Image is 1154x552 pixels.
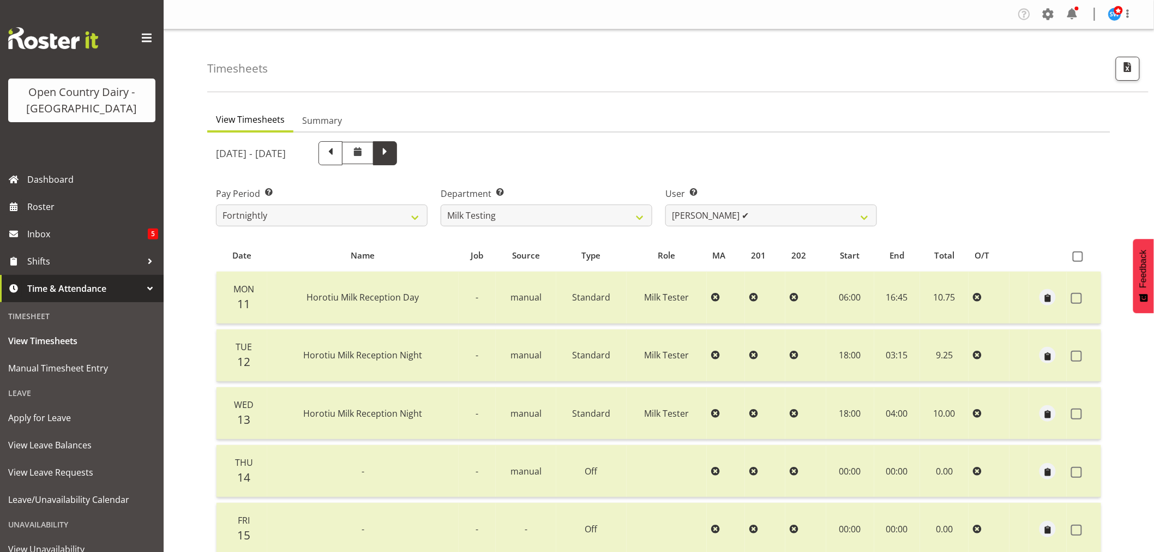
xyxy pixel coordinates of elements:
[8,333,155,349] span: View Timesheets
[476,407,478,419] span: -
[556,272,627,324] td: Standard
[1116,57,1140,81] button: Export CSV
[3,404,161,431] a: Apply for Leave
[27,280,142,297] span: Time & Attendance
[237,527,250,543] span: 15
[238,514,250,526] span: Fri
[19,84,145,117] div: Open Country Dairy - [GEOGRAPHIC_DATA]
[644,291,689,303] span: Milk Tester
[362,465,364,477] span: -
[27,253,142,269] span: Shifts
[303,407,422,419] span: Horotiu Milk Reception Night
[8,491,155,508] span: Leave/Unavailability Calendar
[556,445,627,497] td: Off
[510,407,542,419] span: manual
[3,355,161,382] a: Manual Timesheet Entry
[476,523,478,535] span: -
[525,523,527,535] span: -
[874,445,920,497] td: 00:00
[8,27,98,49] img: Rosterit website logo
[8,360,155,376] span: Manual Timesheet Entry
[237,354,250,369] span: 12
[3,382,161,404] div: Leave
[792,249,807,262] span: 202
[889,249,904,262] span: End
[510,291,542,303] span: manual
[975,249,990,262] span: O/T
[302,114,342,127] span: Summary
[207,62,268,75] h4: Timesheets
[644,407,689,419] span: Milk Tester
[582,249,601,262] span: Type
[713,249,726,262] span: MA
[826,445,874,497] td: 00:00
[3,486,161,513] a: Leave/Unavailability Calendar
[27,226,148,242] span: Inbox
[8,437,155,453] span: View Leave Balances
[826,387,874,440] td: 18:00
[476,349,478,361] span: -
[236,341,252,353] span: Tue
[237,412,250,427] span: 13
[874,329,920,382] td: 03:15
[1139,250,1149,288] span: Feedback
[27,171,158,188] span: Dashboard
[840,249,860,262] span: Start
[362,523,364,535] span: -
[644,349,689,361] span: Milk Tester
[3,305,161,327] div: Timesheet
[1108,8,1121,21] img: steve-webb7510.jpg
[920,329,969,382] td: 9.25
[665,187,877,200] label: User
[237,296,250,311] span: 11
[826,329,874,382] td: 18:00
[934,249,954,262] span: Total
[556,329,627,382] td: Standard
[234,399,254,411] span: Wed
[233,283,254,295] span: Mon
[510,465,542,477] span: manual
[920,272,969,324] td: 10.75
[237,470,250,485] span: 14
[235,457,253,469] span: Thu
[8,410,155,426] span: Apply for Leave
[303,349,422,361] span: Horotiu Milk Reception Night
[441,187,652,200] label: Department
[3,431,161,459] a: View Leave Balances
[232,249,251,262] span: Date
[216,113,285,126] span: View Timesheets
[3,513,161,536] div: Unavailability
[556,387,627,440] td: Standard
[510,349,542,361] span: manual
[476,291,478,303] span: -
[920,387,969,440] td: 10.00
[826,272,874,324] td: 06:00
[874,387,920,440] td: 04:00
[306,291,419,303] span: Horotiu Milk Reception Day
[471,249,483,262] span: Job
[216,187,428,200] label: Pay Period
[476,465,478,477] span: -
[874,272,920,324] td: 16:45
[658,249,675,262] span: Role
[1133,239,1154,313] button: Feedback - Show survey
[751,249,766,262] span: 201
[920,445,969,497] td: 0.00
[351,249,375,262] span: Name
[216,147,286,159] h5: [DATE] - [DATE]
[148,229,158,239] span: 5
[3,459,161,486] a: View Leave Requests
[27,199,158,215] span: Roster
[8,464,155,481] span: View Leave Requests
[3,327,161,355] a: View Timesheets
[512,249,540,262] span: Source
